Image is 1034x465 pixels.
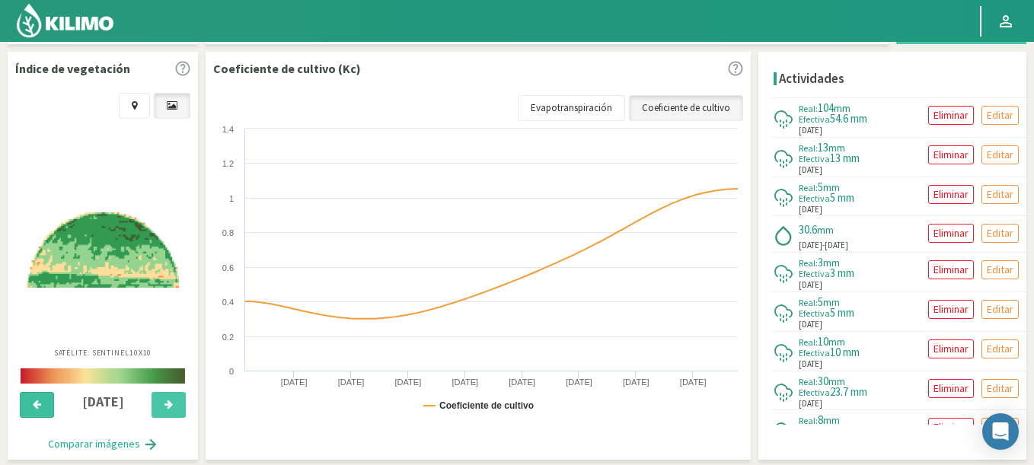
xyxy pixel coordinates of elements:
p: Eliminar [933,419,969,436]
text: [DATE] [680,377,707,387]
p: Editar [987,301,1013,318]
span: mm [828,335,845,349]
span: 5 [818,295,823,309]
span: 5 [818,180,823,194]
h4: [DATE] [63,394,143,409]
text: [DATE] [566,377,592,387]
p: Eliminar [933,301,969,318]
button: Eliminar [928,379,974,398]
button: Editar [981,145,1019,164]
p: Eliminar [933,261,969,279]
p: Eliminar [933,380,969,397]
span: Real: [799,376,818,387]
span: 104 [818,100,834,115]
button: Editar [981,185,1019,204]
span: Efectiva [799,347,830,358]
span: 8 [818,412,823,427]
span: [DATE] [799,279,822,291]
h4: Actividades [779,72,844,86]
span: 5 mm [830,305,854,320]
text: 0.8 [222,228,234,237]
p: Editar [987,340,1013,358]
button: Eliminar [928,418,974,437]
span: 54.6 mm [830,111,867,126]
button: Editar [981,418,1019,437]
button: Eliminar [928,300,974,319]
span: 5 mm [830,190,854,205]
span: mm [834,101,850,115]
button: Eliminar [928,260,974,279]
button: Eliminar [928,339,974,358]
p: Índice de vegetación [15,59,130,78]
p: Editar [987,186,1013,203]
span: 30.6 [799,222,817,237]
span: 10X10 [129,348,152,358]
p: Editar [987,107,1013,124]
text: Coeficiente de cultivo [439,400,534,411]
p: Eliminar [933,107,969,124]
img: 624a9269-2277-423e-b9d4-6e5e5a1b3ac8_-_sentinel_-_2025-08-28.png [27,212,179,288]
text: [DATE] [623,377,649,387]
button: Editar [981,260,1019,279]
div: Open Intercom Messenger [982,413,1019,450]
span: Efectiva [799,307,830,319]
p: Eliminar [933,340,969,358]
span: Real: [799,182,818,193]
p: Eliminar [933,225,969,242]
a: Evapotranspiración [518,95,625,121]
span: [DATE] [799,164,822,177]
p: Eliminar [933,186,969,203]
span: 8 mm [830,423,854,438]
span: mm [828,374,845,388]
p: Editar [987,225,1013,242]
span: [DATE] [825,240,848,250]
span: 13 mm [830,151,860,165]
span: [DATE] [799,318,822,331]
span: Real: [799,142,818,154]
span: 10 mm [830,345,860,359]
p: Satélite: Sentinel [54,347,152,358]
span: mm [823,180,840,194]
span: Real: [799,415,818,426]
text: [DATE] [281,377,308,387]
span: [DATE] [799,358,822,371]
span: [DATE] [799,203,822,216]
text: 1 [229,194,234,203]
span: 3 [818,255,823,269]
span: Efectiva [799,387,830,398]
span: mm [823,256,840,269]
span: mm [817,223,834,237]
button: Eliminar [928,224,974,243]
text: 1.2 [222,159,234,168]
text: 0.6 [222,263,234,272]
button: Editar [981,224,1019,243]
img: Kilimo [15,2,115,39]
p: Coeficiente de cultivo (Kc) [213,59,361,78]
span: mm [823,295,840,309]
button: Eliminar [928,185,974,204]
p: Editar [987,380,1013,397]
p: Editar [987,146,1013,164]
span: Efectiva [799,113,830,125]
button: Editar [981,300,1019,319]
button: Editar [981,106,1019,125]
button: Editar [981,379,1019,398]
span: [DATE] [799,239,822,252]
text: [DATE] [338,377,365,387]
span: Real: [799,336,818,348]
button: Eliminar [928,106,974,125]
text: 0.2 [222,333,234,342]
text: 0.4 [222,298,234,307]
span: [DATE] [799,397,822,410]
text: 0 [229,367,234,376]
text: [DATE] [509,377,535,387]
span: Real: [799,103,818,114]
span: 10 [818,334,828,349]
span: mm [828,141,845,154]
text: [DATE] [452,377,478,387]
span: 30 [818,374,828,388]
span: - [822,240,825,250]
text: [DATE] [395,377,422,387]
span: 13 [818,140,828,154]
span: [DATE] [799,124,822,137]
